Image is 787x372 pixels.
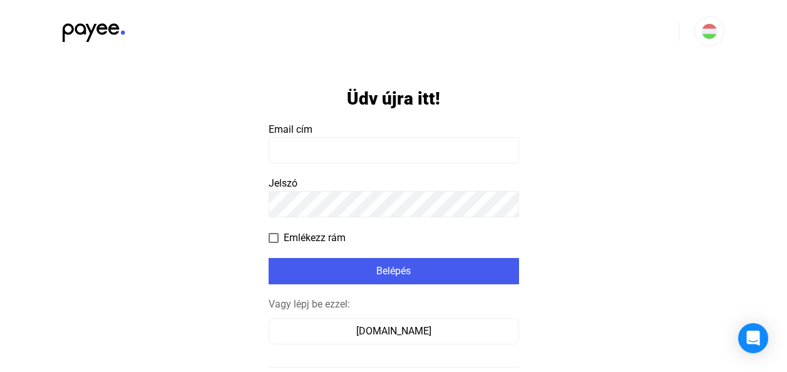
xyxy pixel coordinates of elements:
[272,264,515,279] div: Belépés
[738,323,768,353] div: Open Intercom Messenger
[269,123,312,135] span: Email cím
[269,318,519,344] button: [DOMAIN_NAME]
[284,230,346,245] span: Emlékezz rám
[269,325,519,337] a: [DOMAIN_NAME]
[347,88,440,110] h1: Üdv újra itt!
[694,16,724,46] button: HU
[269,297,519,312] div: Vagy lépj be ezzel:
[702,24,717,39] img: HU
[269,177,297,189] span: Jelszó
[273,324,515,339] div: [DOMAIN_NAME]
[63,16,125,42] img: black-payee-blue-dot.svg
[269,258,519,284] button: Belépés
